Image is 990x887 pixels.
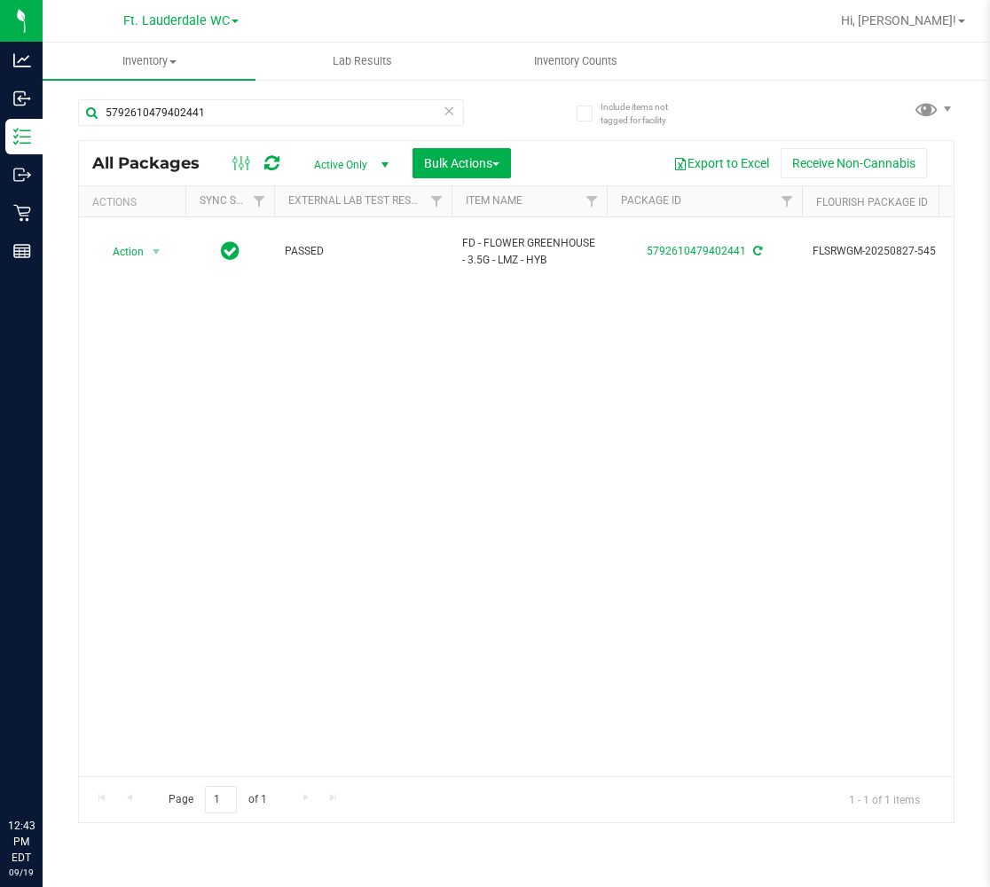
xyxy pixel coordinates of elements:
[462,235,596,269] span: FD - FLOWER GREENHOUSE - 3.5G - LMZ - HYB
[13,166,31,184] inline-svg: Outbound
[813,243,986,260] span: FLSRWGM-20250827-545
[13,242,31,260] inline-svg: Reports
[8,866,35,879] p: 09/19
[288,194,428,207] a: External Lab Test Result
[92,153,217,173] span: All Packages
[309,53,416,69] span: Lab Results
[145,239,168,264] span: select
[662,148,781,178] button: Export to Excel
[97,239,145,264] span: Action
[285,243,441,260] span: PASSED
[123,13,230,28] span: Ft. Lauderdale WC
[13,51,31,69] inline-svg: Analytics
[621,194,681,207] a: Package ID
[78,99,464,126] input: Search Package ID, Item Name, SKU, Lot or Part Number...
[153,786,281,813] span: Page of 1
[205,786,237,813] input: 1
[841,13,956,27] span: Hi, [PERSON_NAME]!
[255,43,468,80] a: Lab Results
[781,148,927,178] button: Receive Non-Cannabis
[200,194,268,207] a: Sync Status
[18,745,71,798] iframe: Resource center
[13,204,31,222] inline-svg: Retail
[13,90,31,107] inline-svg: Inbound
[43,43,255,80] a: Inventory
[43,53,255,69] span: Inventory
[466,194,522,207] a: Item Name
[412,148,511,178] button: Bulk Actions
[8,818,35,866] p: 12:43 PM EDT
[13,128,31,145] inline-svg: Inventory
[424,156,499,170] span: Bulk Actions
[750,245,762,257] span: Sync from Compliance System
[444,99,456,122] span: Clear
[221,239,240,263] span: In Sync
[601,100,689,127] span: Include items not tagged for facility
[647,245,746,257] a: 5792610479402441
[773,186,802,216] a: Filter
[422,186,452,216] a: Filter
[577,186,607,216] a: Filter
[816,196,928,208] a: Flourish Package ID
[92,196,178,208] div: Actions
[469,43,682,80] a: Inventory Counts
[510,53,641,69] span: Inventory Counts
[835,786,934,812] span: 1 - 1 of 1 items
[245,186,274,216] a: Filter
